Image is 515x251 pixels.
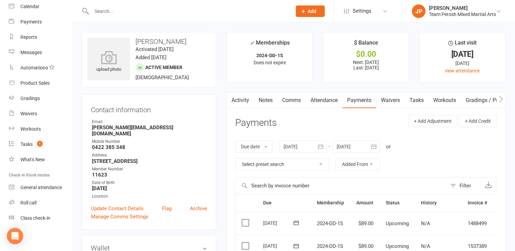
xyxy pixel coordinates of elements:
a: Notes [254,93,277,108]
a: Roll call [9,195,72,211]
th: Amount [350,194,380,212]
a: Workouts [429,93,461,108]
div: Member Number [92,166,207,172]
a: Update Contact Details [91,204,144,213]
div: Team Perosh Mixed Martial Arts [429,11,496,17]
td: 1488499 [462,212,493,235]
div: Workouts [20,126,41,132]
a: Manage Comms Settings [91,213,148,221]
span: Upcoming [386,220,409,227]
strong: [DATE] [92,185,207,191]
button: Due date [235,140,273,153]
div: Reports [20,34,37,40]
a: Tasks [405,93,429,108]
i: ✓ [250,40,254,46]
h3: Contact information [91,103,207,114]
a: Waivers [9,106,72,121]
a: Payments [342,93,376,108]
th: Status [380,194,415,212]
time: Activated [DATE] [135,46,174,52]
time: Added [DATE] [135,54,166,61]
h3: Payments [235,118,277,128]
a: Class kiosk mode [9,211,72,226]
span: 2024-DD-1S [317,243,343,249]
div: Roll call [20,200,36,205]
div: Messages [20,50,42,55]
th: Due [257,194,311,212]
button: Add [296,5,325,17]
input: Search... [90,6,287,16]
div: [DATE] [263,218,294,228]
strong: [PERSON_NAME][EMAIL_ADDRESS][DOMAIN_NAME] [92,124,207,137]
div: Class check-in [20,215,50,221]
a: General attendance kiosk mode [9,180,72,195]
span: [DEMOGRAPHIC_DATA] [135,74,189,81]
div: Filter [460,182,471,190]
span: Add [308,9,316,14]
th: Membership [311,194,350,212]
div: Mobile Number [92,138,207,145]
a: What's New [9,152,72,167]
div: Waivers [20,111,37,116]
a: view attendance [445,68,480,73]
strong: 2024-DD-1S [256,53,283,58]
div: Address [92,152,207,158]
span: 1 [37,141,43,147]
a: Messages [9,45,72,60]
div: Open Intercom Messenger [7,228,23,244]
a: Waivers [376,93,405,108]
strong: 0422 385 348 [92,144,207,150]
span: Active member [145,65,182,70]
div: Gradings [20,96,40,101]
a: Product Sales [9,76,72,91]
div: Payments [20,19,42,24]
div: upload photo [87,51,130,73]
div: Email [92,119,207,125]
div: [DATE] [425,51,499,58]
div: Automations [20,65,48,70]
th: History [415,194,462,212]
div: or [386,143,391,151]
a: Archive [190,204,207,213]
a: Reports [9,30,72,45]
div: $ Balance [354,38,378,51]
span: N/A [421,243,430,249]
span: Does not expire [254,60,286,65]
a: Workouts [9,121,72,137]
span: N/A [421,220,430,227]
th: Invoice # [462,194,493,212]
div: JP [412,4,425,18]
a: Gradings [9,91,72,106]
a: Attendance [306,93,342,108]
a: Activity [227,93,254,108]
div: Calendar [20,4,39,9]
div: Location [92,193,207,200]
a: Automations [9,60,72,76]
span: Upcoming [386,243,409,249]
a: Payments [9,14,72,30]
button: + Add Credit [459,115,497,127]
div: [DATE] [425,60,499,67]
a: Comms [277,93,306,108]
td: $89.00 [350,212,380,235]
strong: 11623 [92,172,207,178]
div: [PERSON_NAME] [429,5,496,11]
div: Date of Birth [92,180,207,186]
button: + Add Adjustment [408,115,457,127]
a: Flag [162,204,172,213]
span: 2024-DD-1S [317,220,343,227]
button: Added From [335,158,380,170]
div: Product Sales [20,80,50,86]
div: Memberships [250,38,290,51]
div: Tasks [20,141,33,147]
div: General attendance [20,185,62,190]
h3: [PERSON_NAME] [87,38,210,45]
button: Filter [447,178,480,194]
strong: [STREET_ADDRESS] [92,158,207,164]
div: $0.00 [329,51,403,58]
a: Tasks 1 [9,137,72,152]
div: [DATE] [263,240,294,251]
input: Search by invoice number [236,178,447,194]
span: Settings [353,3,371,19]
div: Last visit [448,38,476,51]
